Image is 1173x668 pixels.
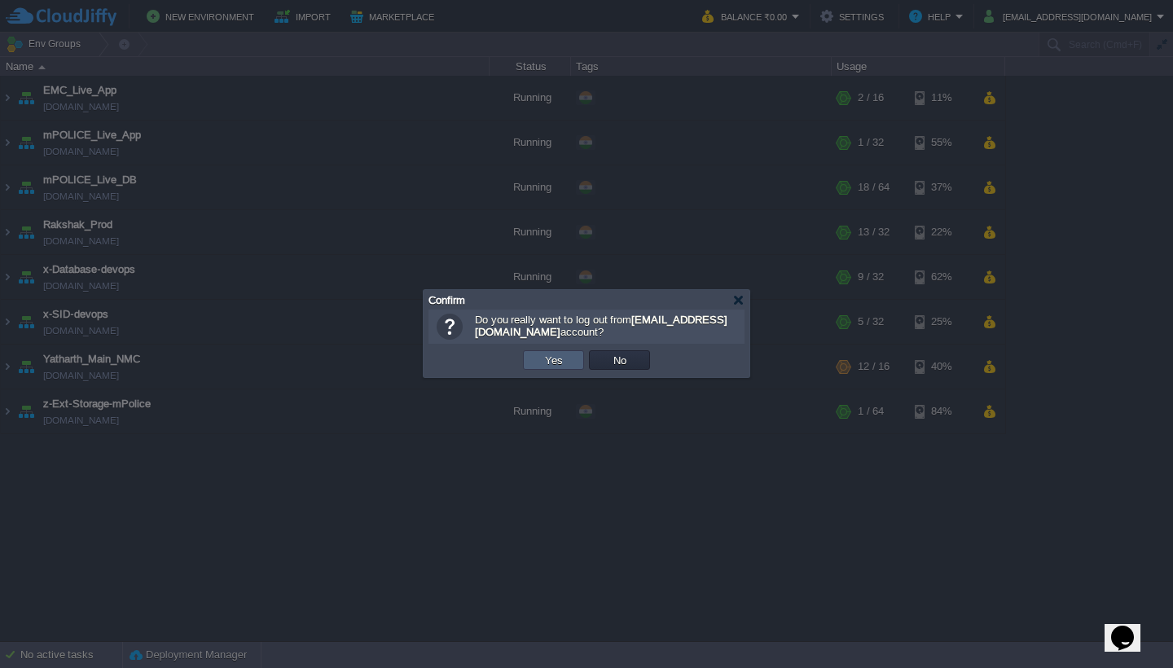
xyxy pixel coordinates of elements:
span: Confirm [428,294,465,306]
span: Do you really want to log out from account? [475,314,727,338]
b: [EMAIL_ADDRESS][DOMAIN_NAME] [475,314,727,338]
iframe: chat widget [1105,603,1157,652]
button: No [608,353,631,367]
button: Yes [540,353,568,367]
